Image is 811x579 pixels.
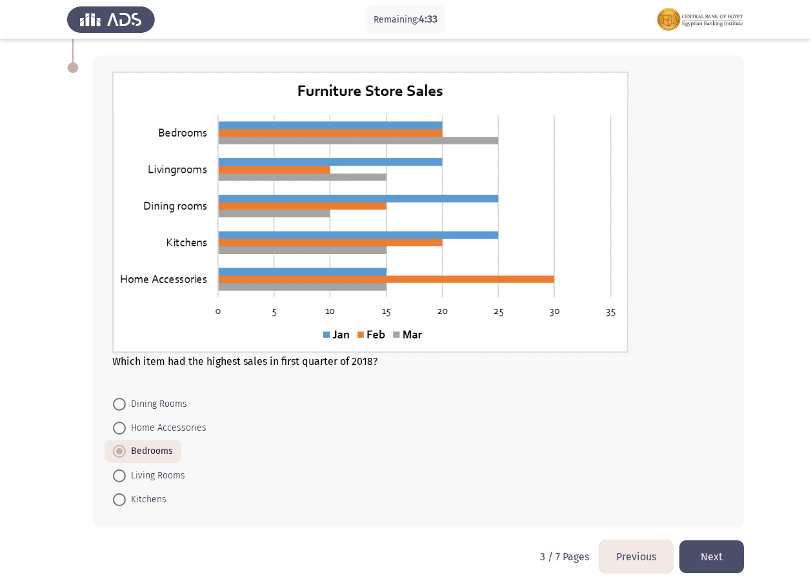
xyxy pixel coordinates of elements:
button: load next page [679,540,744,573]
span: Which item had the highest sales in first quarter of 2018? [112,355,377,368]
span: Living Rooms [126,468,185,484]
span: Kitchens [126,492,166,507]
p: Remaining: [374,12,437,28]
button: load previous page [599,540,673,573]
p: 3 / 7 Pages [540,551,589,563]
span: 4:33 [419,13,437,25]
span: Dining Rooms [126,397,187,412]
span: Bedrooms [126,444,173,459]
img: Assessment logo of FOCUS Assessment 3 Modules EN [656,1,744,37]
span: Home Accessories [126,420,206,436]
img: Assess Talent Management logo [67,1,155,37]
img: Uk5DMjUwMDFfdXBkYXRlZC5wbmcxNjIyMDM2MTQyMzI3.png [112,72,628,352]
